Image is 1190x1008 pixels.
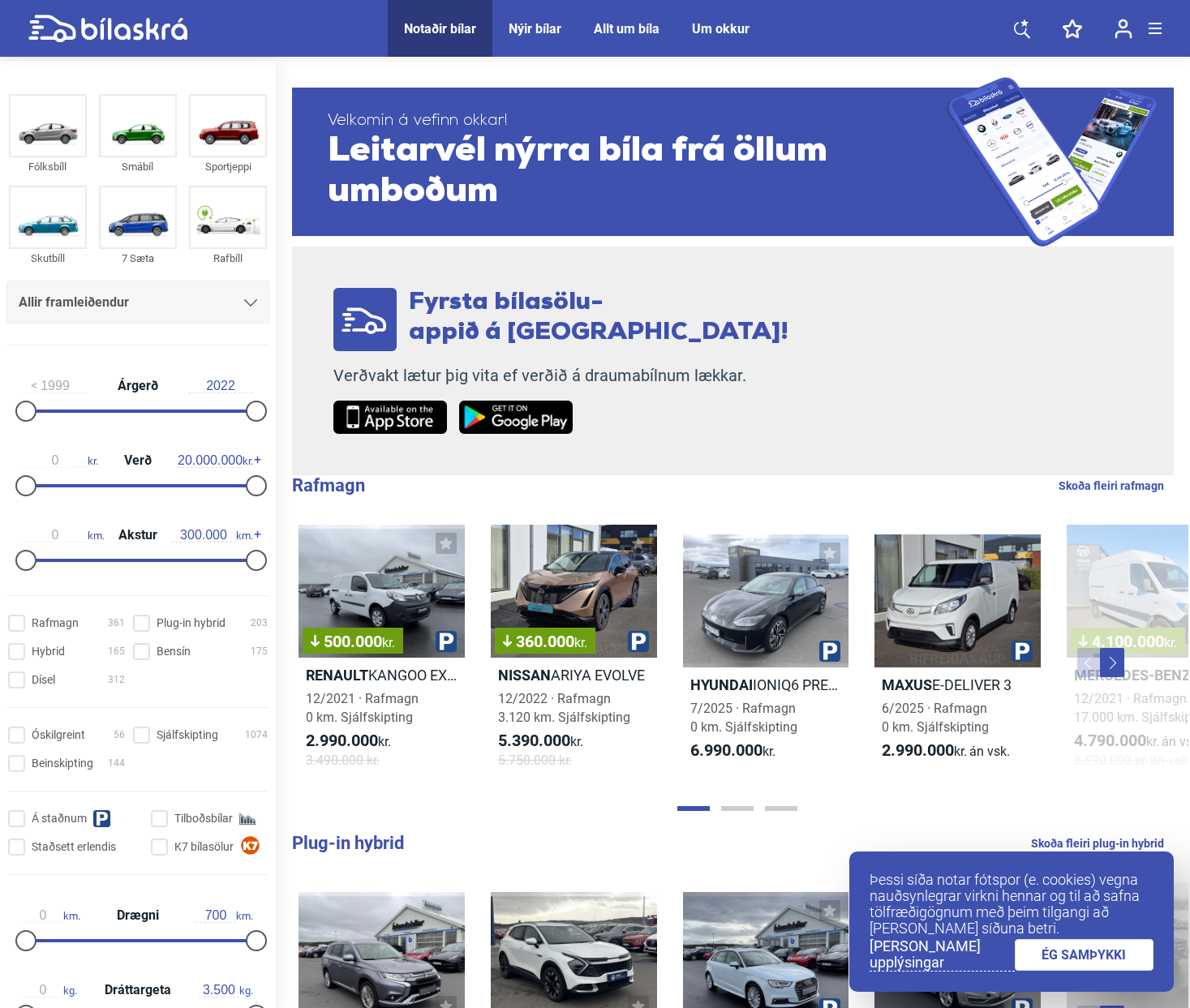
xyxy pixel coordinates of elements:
h2: ARIYA EVOLVE [491,666,657,684]
span: 3.490.000 kr. [306,751,380,770]
b: Rafmagn [292,475,365,495]
span: 1074 [245,727,268,744]
h2: IONIQ6 PREMIUM 77KWH [683,676,849,694]
span: Staðsett erlendis [32,839,116,856]
span: kr. [382,635,395,650]
span: 175 [251,643,268,660]
button: Previous [1077,648,1102,677]
span: km. [23,528,105,543]
button: Page 2 [721,806,754,811]
span: 6/2025 · Rafmagn 0 km. Sjálfskipting [882,701,989,735]
a: Skoða fleiri plug-in hybrid [1031,833,1164,854]
span: 4.100.000 [1079,633,1177,650]
span: Sjálfskipting [157,727,218,744]
a: Nýir bílar [509,21,561,36]
div: 7 Sæta [99,249,177,268]
span: 312 [108,671,125,688]
span: Óskilgreint [32,727,85,744]
img: user-login.svg [1115,19,1132,39]
b: Hyundai [690,676,753,693]
span: Fyrsta bílasölu- appið á [GEOGRAPHIC_DATA]! [409,290,788,345]
div: Sportjeppi [189,157,267,176]
span: kg. [199,983,253,997]
a: [PERSON_NAME] upplýsingar [870,938,1015,972]
span: Rafmagn [32,615,79,632]
span: kr. [690,741,775,761]
button: Next [1100,648,1124,677]
span: 12/2022 · Rafmagn 3.120 km. Sjálfskipting [498,691,630,725]
span: Leitarvél nýrra bíla frá öllum umboðum [328,131,947,212]
a: 500.000kr.RenaultKANGOO EXPRESS Z.E.12/2021 · Rafmagn0 km. Sjálfskipting2.990.000kr.3.490.000 kr. [299,525,465,784]
p: Verðvakt lætur þig vita ef verðið á draumabílnum lækkar. [333,366,788,386]
a: HyundaiIONIQ6 PREMIUM 77KWH7/2025 · Rafmagn0 km. Sjálfskipting6.990.000kr. [683,525,849,784]
span: K7 bílasölur [174,839,234,856]
button: Page 3 [765,806,797,811]
span: 203 [251,615,268,632]
div: Skutbíll [9,249,87,268]
a: Velkomin á vefinn okkar!Leitarvél nýrra bíla frá öllum umboðum [292,77,1174,247]
b: Nissan [498,667,551,684]
span: Drægni [113,909,163,922]
span: Tilboðsbílar [174,810,233,827]
a: 360.000kr.NissanARIYA EVOLVE12/2022 · Rafmagn3.120 km. Sjálfskipting5.390.000kr.5.750.000 kr. [491,525,657,784]
span: Velkomin á vefinn okkar! [328,111,947,131]
span: Allir framleiðendur [19,291,129,314]
b: Renault [306,667,368,684]
span: 5.750.000 kr. [498,751,572,770]
span: 165 [108,643,125,660]
span: Akstur [114,529,161,542]
a: Um okkur [692,21,750,36]
b: 6.990.000 [690,740,763,760]
span: kr. [178,453,253,468]
b: 5.390.000 [498,731,570,750]
div: Fólksbíll [9,157,87,176]
h2: KANGOO EXPRESS Z.E. [299,666,465,684]
p: Þessi síða notar fótspor (e. cookies) vegna nauðsynlegrar virkni hennar og til að safna tölfræðig... [870,872,1153,937]
span: Árgerð [114,380,162,392]
span: 7/2025 · Rafmagn 0 km. Sjálfskipting [690,701,797,735]
span: km. [195,908,253,923]
span: 361 [108,615,125,632]
b: Plug-in hybrid [292,833,404,853]
h2: E-DELIVER 3 [874,676,1041,694]
span: kr. [498,731,583,751]
span: kr. [23,453,98,468]
span: kr. [1164,635,1177,650]
span: kr. [574,635,587,650]
button: Page 1 [677,806,710,811]
span: Dráttargeta [101,984,175,997]
span: Dísel [32,671,55,688]
b: 4.790.000 [1074,731,1146,750]
span: Bensín [157,643,191,660]
div: Smábíl [99,157,177,176]
span: km. [23,908,80,923]
span: 500.000 [311,633,395,650]
span: 56 [114,727,125,744]
a: ÉG SAMÞYKKI [1015,939,1154,971]
b: Maxus [882,676,932,693]
b: 2.990.000 [306,731,378,750]
span: kg. [23,983,77,997]
span: km. [171,528,253,543]
span: Á staðnum [32,810,87,827]
a: Allt um bíla [594,21,659,36]
a: Notaðir bílar [404,21,476,36]
span: Verð [120,454,156,467]
span: 360.000 [503,633,587,650]
span: 12/2021 · Rafmagn 0 km. Sjálfskipting [306,691,419,725]
span: Beinskipting [32,755,93,772]
span: 144 [108,755,125,772]
div: Rafbíll [189,249,267,268]
a: Skoða fleiri rafmagn [1059,475,1164,496]
a: MaxusE-DELIVER 36/2025 · Rafmagn0 km. Sjálfskipting2.990.000kr. [874,525,1041,784]
span: Hybrid [32,643,65,660]
span: kr. [882,741,1010,761]
span: Plug-in hybrid [157,615,226,632]
span: kr. [306,731,391,751]
b: 2.990.000 [882,740,954,760]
